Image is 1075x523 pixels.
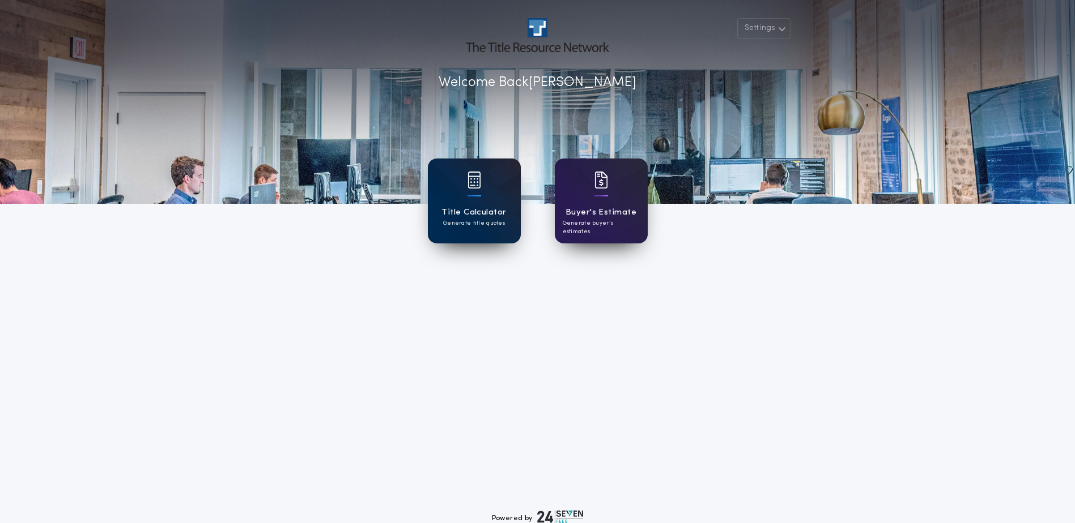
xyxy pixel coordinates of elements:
a: card iconTitle CalculatorGenerate title quotes [428,158,521,243]
h1: Title Calculator [441,206,506,219]
button: Settings [737,18,791,38]
a: card iconBuyer's EstimateGenerate buyer's estimates [555,158,648,243]
img: card icon [468,172,481,188]
img: card icon [594,172,608,188]
img: account-logo [466,18,609,52]
h1: Buyer's Estimate [566,206,636,219]
p: Generate buyer's estimates [563,219,640,236]
p: Welcome Back [PERSON_NAME] [439,72,636,93]
p: Generate title quotes [443,219,505,228]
